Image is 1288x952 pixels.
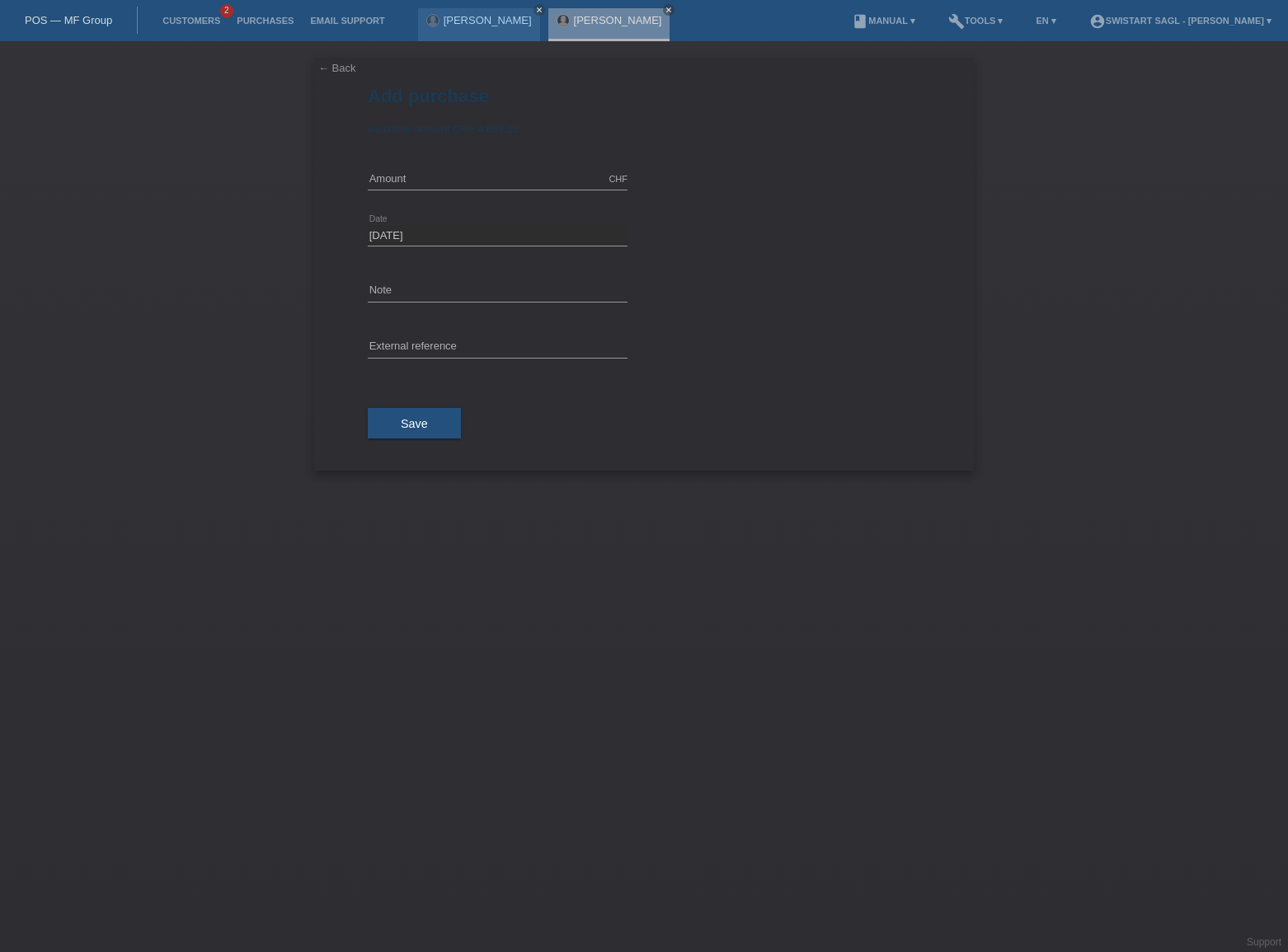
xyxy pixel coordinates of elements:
[663,4,675,16] a: close
[535,6,543,14] i: close
[844,16,924,26] a: bookManual ▾
[401,417,428,430] span: Save
[1028,16,1065,26] a: EN ▾
[368,86,920,106] h1: Add purchase
[948,13,965,30] i: build
[534,4,545,16] a: close
[1081,16,1280,26] a: account_circleSwistart Sagl - [PERSON_NAME] ▾
[302,16,393,26] a: Email Support
[852,13,868,30] i: book
[665,6,673,14] i: close
[25,14,112,26] a: POS — MF Group
[220,4,233,18] span: 2
[453,123,519,135] span: CHF 4'665.25
[444,14,532,26] a: [PERSON_NAME]
[1089,13,1106,30] i: account_circle
[228,16,302,26] a: Purchases
[574,14,662,26] a: [PERSON_NAME]
[1247,936,1281,948] a: Support
[609,174,628,184] div: CHF
[368,123,920,135] div: Available amount:
[368,408,461,439] button: Save
[318,62,356,74] a: ← Back
[154,16,228,26] a: Customers
[940,16,1012,26] a: buildTools ▾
